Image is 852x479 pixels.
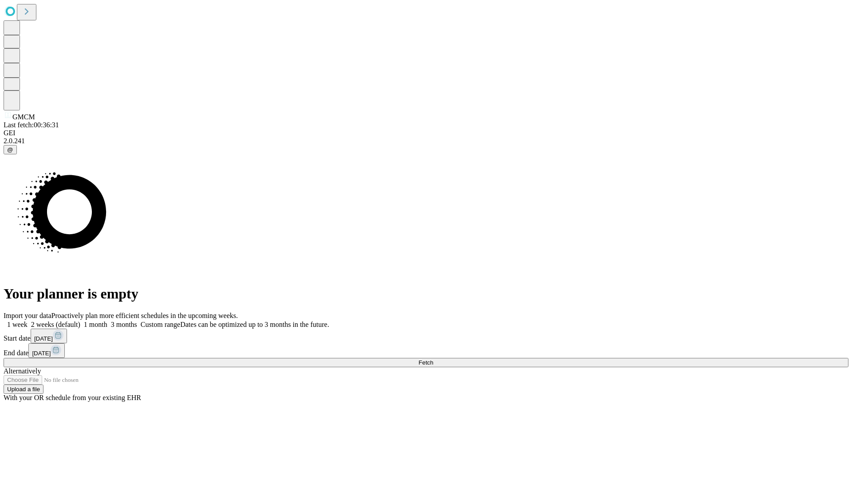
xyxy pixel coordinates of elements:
[141,321,180,328] span: Custom range
[31,329,67,343] button: [DATE]
[4,286,848,302] h1: Your planner is empty
[4,394,141,401] span: With your OR schedule from your existing EHR
[4,343,848,358] div: End date
[418,359,433,366] span: Fetch
[34,335,53,342] span: [DATE]
[4,137,848,145] div: 2.0.241
[51,312,238,319] span: Proactively plan more efficient schedules in the upcoming weeks.
[7,146,13,153] span: @
[4,145,17,154] button: @
[28,343,65,358] button: [DATE]
[180,321,329,328] span: Dates can be optimized up to 3 months in the future.
[84,321,107,328] span: 1 month
[4,312,51,319] span: Import your data
[4,385,43,394] button: Upload a file
[111,321,137,328] span: 3 months
[31,321,80,328] span: 2 weeks (default)
[4,329,848,343] div: Start date
[4,129,848,137] div: GEI
[4,367,41,375] span: Alternatively
[4,121,59,129] span: Last fetch: 00:36:31
[7,321,28,328] span: 1 week
[12,113,35,121] span: GMCM
[32,350,51,357] span: [DATE]
[4,358,848,367] button: Fetch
